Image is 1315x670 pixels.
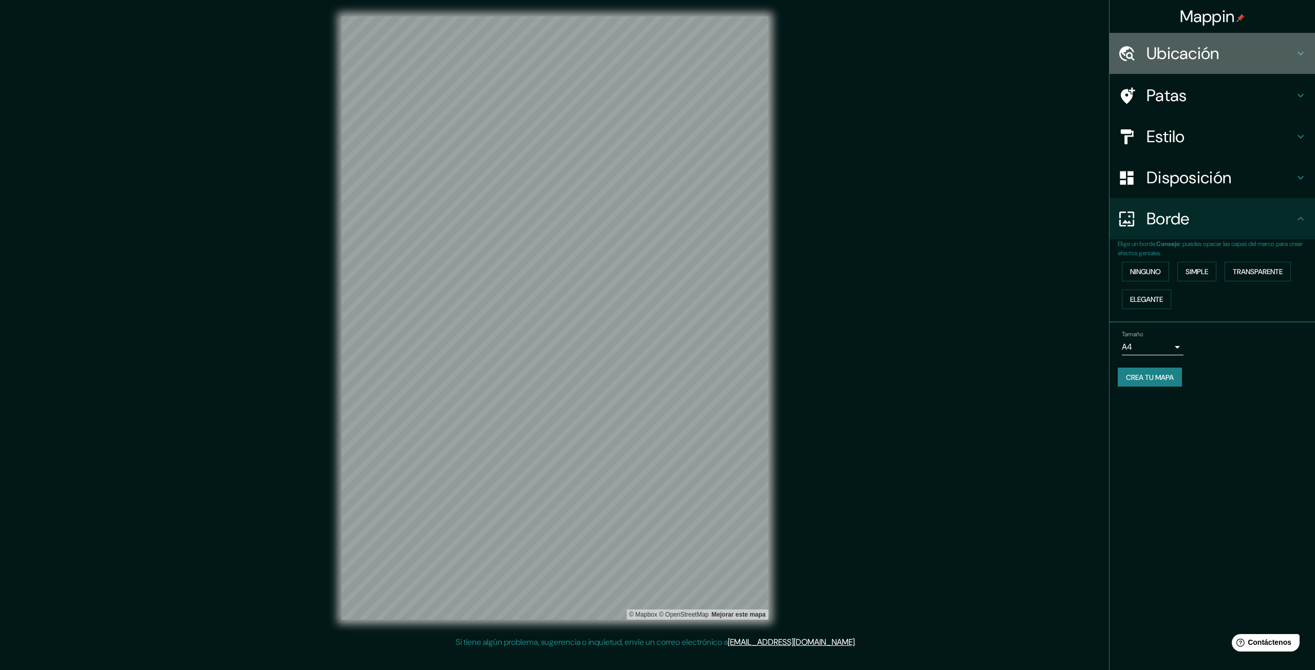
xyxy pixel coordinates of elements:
a: Mapbox [629,611,657,618]
font: Mejorar este mapa [711,611,765,618]
button: Elegante [1122,290,1171,309]
font: : puedes opacar las capas del marco para crear efectos geniales. [1118,240,1303,257]
font: . [855,637,856,647]
font: Simple [1186,267,1208,276]
font: Tamaño [1122,330,1143,338]
button: Ninguno [1122,262,1169,281]
font: A4 [1122,341,1132,352]
font: Elegante [1130,295,1163,304]
div: Estilo [1110,116,1315,157]
font: Disposición [1147,167,1231,188]
a: [EMAIL_ADDRESS][DOMAIN_NAME] [728,637,855,647]
font: © Mapbox [629,611,657,618]
canvas: Mapa [342,16,768,620]
div: Patas [1110,75,1315,116]
button: Simple [1177,262,1216,281]
font: . [858,636,860,647]
img: pin-icon.png [1236,14,1245,22]
font: Patas [1147,85,1187,106]
button: Transparente [1225,262,1291,281]
div: Ubicación [1110,33,1315,74]
div: A4 [1122,339,1183,355]
a: Map feedback [711,611,765,618]
font: Borde [1147,208,1190,229]
font: Ninguno [1130,267,1161,276]
font: © OpenStreetMap [659,611,709,618]
div: Borde [1110,198,1315,239]
font: Consejo [1156,240,1180,248]
font: Transparente [1233,267,1283,276]
font: Crea tu mapa [1126,373,1174,382]
font: Estilo [1147,126,1185,147]
font: . [856,636,858,647]
div: Disposición [1110,157,1315,198]
a: Mapa de OpenStreet [659,611,709,618]
font: Mappin [1180,6,1235,27]
button: Crea tu mapa [1118,368,1182,387]
font: Si tiene algún problema, sugerencia o inquietud, envíe un correo electrónico a [456,637,728,647]
font: Ubicación [1147,43,1219,64]
font: Elige un borde. [1118,240,1156,248]
iframe: Lanzador de widgets de ayuda [1224,630,1304,659]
